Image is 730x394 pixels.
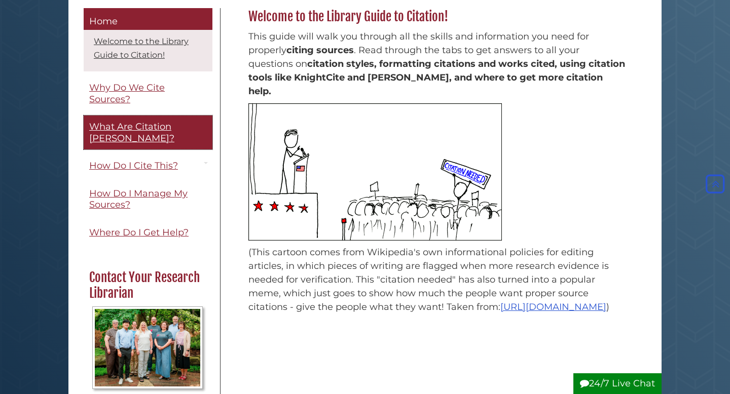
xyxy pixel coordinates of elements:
a: Where Do I Get Help? [84,221,212,244]
strong: citation styles, formatting citations and works cited, using citation tools like KnightCite and [... [248,58,625,97]
span: How Do I Manage My Sources? [89,188,188,211]
a: Back to Top [703,179,727,190]
strong: citing sources [286,45,354,56]
a: How Do I Manage My Sources? [84,182,212,216]
a: What Are Citation [PERSON_NAME]? [84,115,212,149]
img: Profile Photo [92,306,203,389]
h2: Contact Your Research Librarian [84,269,211,301]
span: This guide will walk you through all the skills and information you need for properly . Read thro... [248,31,625,97]
img: Stick figure cartoon of politician speaking to crowd, person holding sign that reads "citation ne... [248,103,502,241]
span: Why Do We Cite Sources? [89,82,165,105]
a: How Do I Cite This? [84,154,212,177]
a: Welcome to the Library Guide to Citation! [94,36,189,60]
span: How Do I Cite This? [89,160,178,171]
a: [URL][DOMAIN_NAME] [500,301,606,312]
p: (This cartoon comes from Wikipedia's own informational policies for editing articles, in which pi... [248,246,626,314]
h2: Welcome to the Library Guide to Citation! [243,9,631,25]
span: What Are Citation [PERSON_NAME]? [89,121,174,144]
button: 24/7 Live Chat [573,373,662,394]
a: Home [84,8,212,30]
span: Where Do I Get Help? [89,227,189,238]
a: Why Do We Cite Sources? [84,76,212,110]
span: Home [89,16,118,27]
